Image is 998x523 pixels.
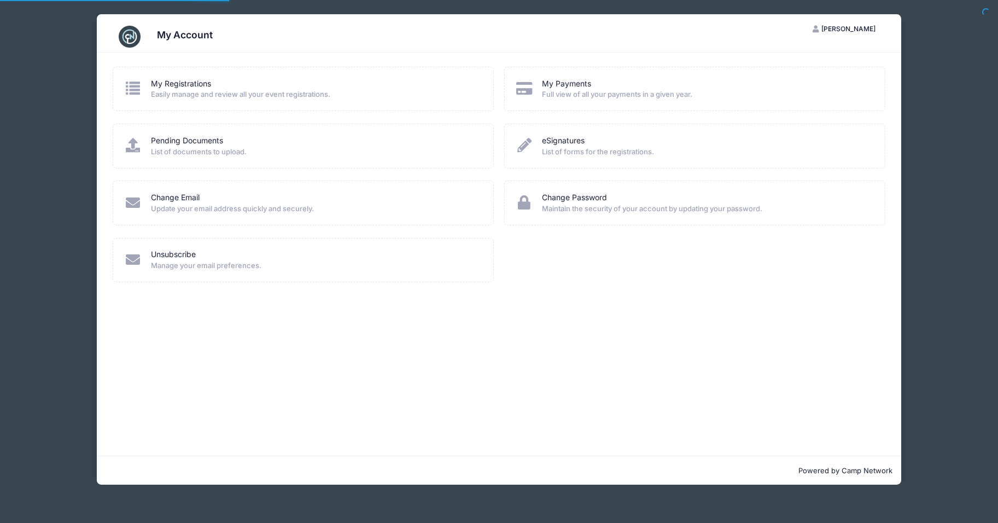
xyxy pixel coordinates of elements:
[542,147,870,158] span: List of forms for the registrations.
[151,192,200,204] a: Change Email
[542,204,870,214] span: Maintain the security of your account by updating your password.
[151,89,479,100] span: Easily manage and review all your event registrations.
[542,78,591,90] a: My Payments
[821,25,876,33] span: [PERSON_NAME]
[151,78,211,90] a: My Registrations
[542,89,870,100] span: Full view of all your payments in a given year.
[151,260,479,271] span: Manage your email preferences.
[542,192,607,204] a: Change Password
[803,20,885,38] button: [PERSON_NAME]
[542,135,585,147] a: eSignatures
[151,204,479,214] span: Update your email address quickly and securely.
[151,249,196,260] a: Unsubscribe
[151,135,223,147] a: Pending Documents
[106,466,892,476] p: Powered by Camp Network
[119,26,141,48] img: CampNetwork
[151,147,479,158] span: List of documents to upload.
[157,29,213,40] h3: My Account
